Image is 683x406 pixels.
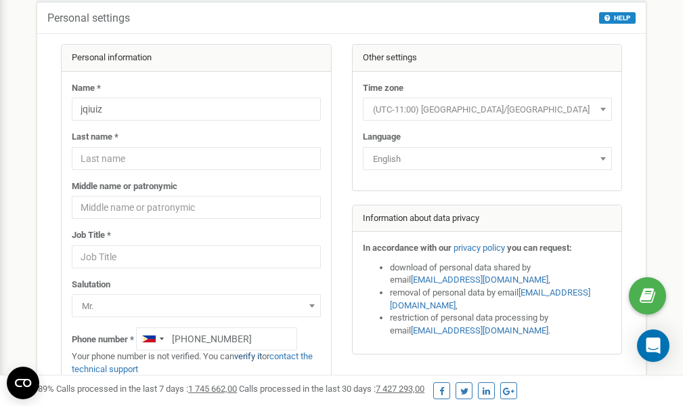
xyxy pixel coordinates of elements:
[376,384,424,394] u: 7 427 293,00
[368,150,607,169] span: English
[454,243,505,253] a: privacy policy
[136,327,297,350] input: +1-800-555-55-55
[363,131,401,144] label: Language
[507,243,572,253] strong: you can request:
[72,294,321,317] span: Mr.
[72,180,177,193] label: Middle name or patronymic
[353,45,622,72] div: Other settings
[234,351,262,361] a: verify it
[72,98,321,121] input: Name
[72,279,110,291] label: Salutation
[390,262,612,287] li: download of personal data shared by email ,
[363,82,403,95] label: Time zone
[7,367,39,399] button: Open CMP widget
[390,312,612,337] li: restriction of personal data processing by email .
[411,325,548,336] a: [EMAIL_ADDRESS][DOMAIN_NAME]
[411,275,548,285] a: [EMAIL_ADDRESS][DOMAIN_NAME]
[137,328,168,350] div: Telephone country code
[363,98,612,121] span: (UTC-11:00) Pacific/Midway
[390,287,612,312] li: removal of personal data by email ,
[363,147,612,170] span: English
[599,12,636,24] button: HELP
[56,384,237,394] span: Calls processed in the last 7 days :
[363,243,451,253] strong: In accordance with our
[72,196,321,219] input: Middle name or patronymic
[72,245,321,268] input: Job Title
[62,45,331,72] div: Personal information
[76,297,316,316] span: Mr.
[72,350,321,375] p: Your phone number is not verified. You can or
[239,384,424,394] span: Calls processed in the last 30 days :
[72,147,321,170] input: Last name
[72,229,111,242] label: Job Title *
[72,82,101,95] label: Name *
[47,12,130,24] h5: Personal settings
[353,205,622,232] div: Information about data privacy
[72,131,118,144] label: Last name *
[72,351,313,374] a: contact the technical support
[390,287,590,310] a: [EMAIL_ADDRESS][DOMAIN_NAME]
[368,100,607,119] span: (UTC-11:00) Pacific/Midway
[637,329,669,362] div: Open Intercom Messenger
[188,384,237,394] u: 1 745 662,00
[72,333,134,346] label: Phone number *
